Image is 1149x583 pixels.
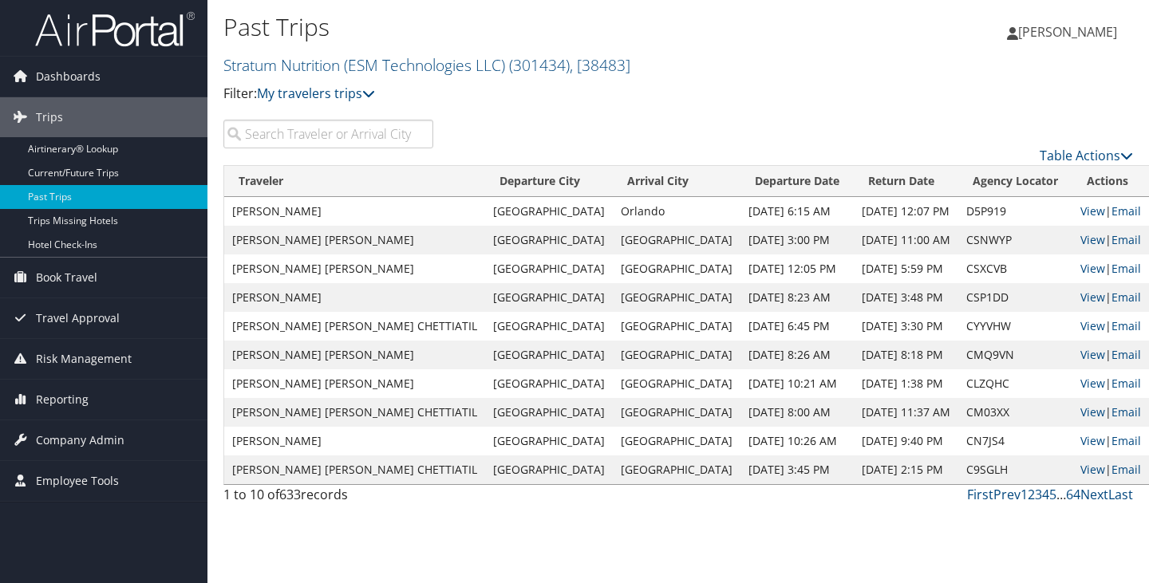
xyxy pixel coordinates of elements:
[1108,486,1133,503] a: Last
[740,455,854,484] td: [DATE] 3:45 PM
[1049,486,1056,503] a: 5
[1111,232,1141,247] a: Email
[1080,318,1105,333] a: View
[224,226,485,254] td: [PERSON_NAME] [PERSON_NAME]
[36,258,97,297] span: Book Travel
[1111,290,1141,305] a: Email
[1072,312,1149,341] td: |
[740,369,854,398] td: [DATE] 10:21 AM
[613,312,740,341] td: [GEOGRAPHIC_DATA]
[854,398,958,427] td: [DATE] 11:37 AM
[224,398,485,427] td: [PERSON_NAME] [PERSON_NAME] CHETTIATIL
[35,10,195,48] img: airportal-logo.png
[613,166,740,197] th: Arrival City: activate to sort column ascending
[1021,486,1028,503] a: 1
[993,486,1021,503] a: Prev
[36,420,124,460] span: Company Admin
[485,455,613,484] td: [GEOGRAPHIC_DATA]
[1042,486,1049,503] a: 4
[1066,486,1080,503] a: 64
[740,341,854,369] td: [DATE] 8:26 AM
[1018,23,1117,41] span: [PERSON_NAME]
[1035,486,1042,503] a: 3
[958,254,1072,283] td: CSXCVB
[958,166,1072,197] th: Agency Locator: activate to sort column ascending
[1080,404,1105,420] a: View
[224,197,485,226] td: [PERSON_NAME]
[1072,455,1149,484] td: |
[223,84,830,104] p: Filter:
[223,485,433,512] div: 1 to 10 of records
[740,283,854,312] td: [DATE] 8:23 AM
[1080,232,1105,247] a: View
[485,283,613,312] td: [GEOGRAPHIC_DATA]
[1072,283,1149,312] td: |
[613,398,740,427] td: [GEOGRAPHIC_DATA]
[1111,347,1141,362] a: Email
[1111,261,1141,276] a: Email
[279,486,301,503] span: 633
[1111,203,1141,219] a: Email
[1111,404,1141,420] a: Email
[223,120,433,148] input: Search Traveler or Arrival City
[1072,369,1149,398] td: |
[36,461,119,501] span: Employee Tools
[854,226,958,254] td: [DATE] 11:00 AM
[1080,261,1105,276] a: View
[958,427,1072,455] td: CN7JS4
[740,254,854,283] td: [DATE] 12:05 PM
[613,369,740,398] td: [GEOGRAPHIC_DATA]
[1072,341,1149,369] td: |
[854,254,958,283] td: [DATE] 5:59 PM
[1080,203,1105,219] a: View
[958,341,1072,369] td: CMQ9VN
[854,341,958,369] td: [DATE] 8:18 PM
[613,226,740,254] td: [GEOGRAPHIC_DATA]
[740,312,854,341] td: [DATE] 6:45 PM
[224,455,485,484] td: [PERSON_NAME] [PERSON_NAME] CHETTIATIL
[36,380,89,420] span: Reporting
[1028,486,1035,503] a: 2
[1111,462,1141,477] a: Email
[613,254,740,283] td: [GEOGRAPHIC_DATA]
[1072,427,1149,455] td: |
[854,455,958,484] td: [DATE] 2:15 PM
[854,283,958,312] td: [DATE] 3:48 PM
[1080,347,1105,362] a: View
[1072,254,1149,283] td: |
[613,197,740,226] td: Orlando
[854,312,958,341] td: [DATE] 3:30 PM
[36,298,120,338] span: Travel Approval
[1072,197,1149,226] td: |
[485,254,613,283] td: [GEOGRAPHIC_DATA]
[509,54,570,76] span: ( 301434 )
[224,254,485,283] td: [PERSON_NAME] [PERSON_NAME]
[613,283,740,312] td: [GEOGRAPHIC_DATA]
[485,197,613,226] td: [GEOGRAPHIC_DATA]
[257,85,375,102] a: My travelers trips
[854,427,958,455] td: [DATE] 9:40 PM
[1056,486,1066,503] span: …
[485,226,613,254] td: [GEOGRAPHIC_DATA]
[1080,433,1105,448] a: View
[36,339,132,379] span: Risk Management
[223,54,630,76] a: Stratum Nutrition (ESM Technologies LLC)
[1080,462,1105,477] a: View
[1080,486,1108,503] a: Next
[1072,166,1149,197] th: Actions
[740,427,854,455] td: [DATE] 10:26 AM
[740,166,854,197] th: Departure Date: activate to sort column ascending
[224,166,485,197] th: Traveler: activate to sort column ascending
[223,10,830,44] h1: Past Trips
[958,283,1072,312] td: CSP1DD
[1080,290,1105,305] a: View
[1111,433,1141,448] a: Email
[613,341,740,369] td: [GEOGRAPHIC_DATA]
[958,312,1072,341] td: CYYVHW
[1111,318,1141,333] a: Email
[854,166,958,197] th: Return Date: activate to sort column ascending
[36,97,63,137] span: Trips
[485,312,613,341] td: [GEOGRAPHIC_DATA]
[740,398,854,427] td: [DATE] 8:00 AM
[485,166,613,197] th: Departure City: activate to sort column ascending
